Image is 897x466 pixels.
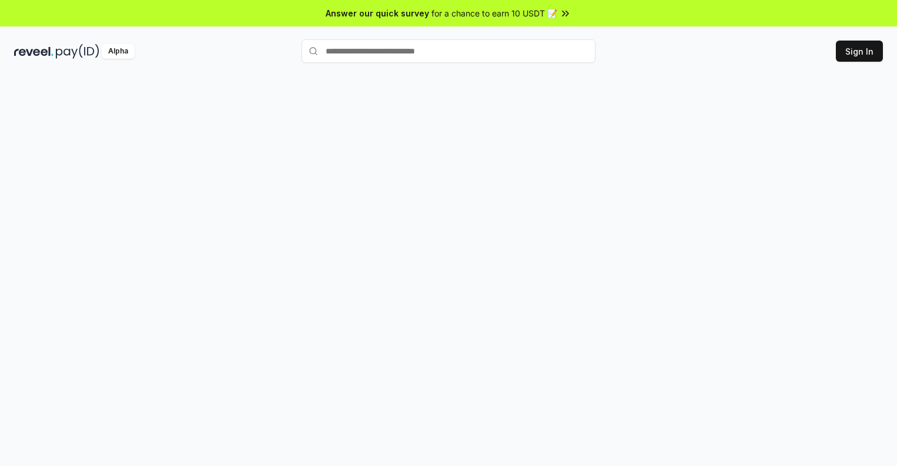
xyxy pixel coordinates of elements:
[56,44,99,59] img: pay_id
[14,44,53,59] img: reveel_dark
[431,7,557,19] span: for a chance to earn 10 USDT 📝
[102,44,135,59] div: Alpha
[326,7,429,19] span: Answer our quick survey
[836,41,883,62] button: Sign In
